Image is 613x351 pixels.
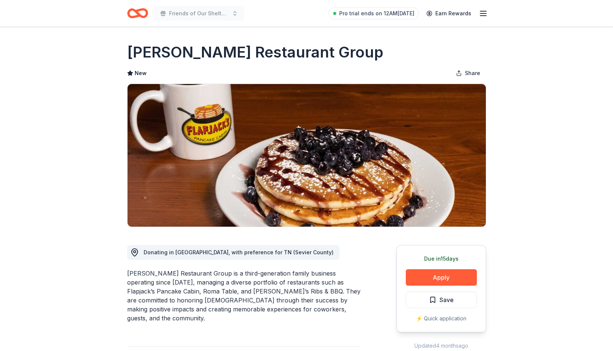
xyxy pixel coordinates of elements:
[406,292,477,308] button: Save
[135,69,147,78] span: New
[465,69,480,78] span: Share
[154,6,244,21] button: Friends of Our Shelter Dogs Poker Run
[127,42,383,63] h1: [PERSON_NAME] Restaurant Group
[339,9,414,18] span: Pro trial ends on 12AM[DATE]
[406,269,477,286] button: Apply
[396,341,486,350] div: Updated 4 months ago
[144,249,334,255] span: Donating in [GEOGRAPHIC_DATA], with preference for TN (Sevier County)
[169,9,229,18] span: Friends of Our Shelter Dogs Poker Run
[127,4,148,22] a: Home
[406,254,477,263] div: Due in 15 days
[329,7,419,19] a: Pro trial ends on 12AM[DATE]
[422,7,476,20] a: Earn Rewards
[439,295,454,305] span: Save
[127,269,361,323] div: [PERSON_NAME] Restaurant Group is a third-generation family business operating since [DATE], mana...
[450,66,486,81] button: Share
[128,84,486,227] img: Image for Collier Restaurant Group
[406,314,477,323] div: ⚡️ Quick application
